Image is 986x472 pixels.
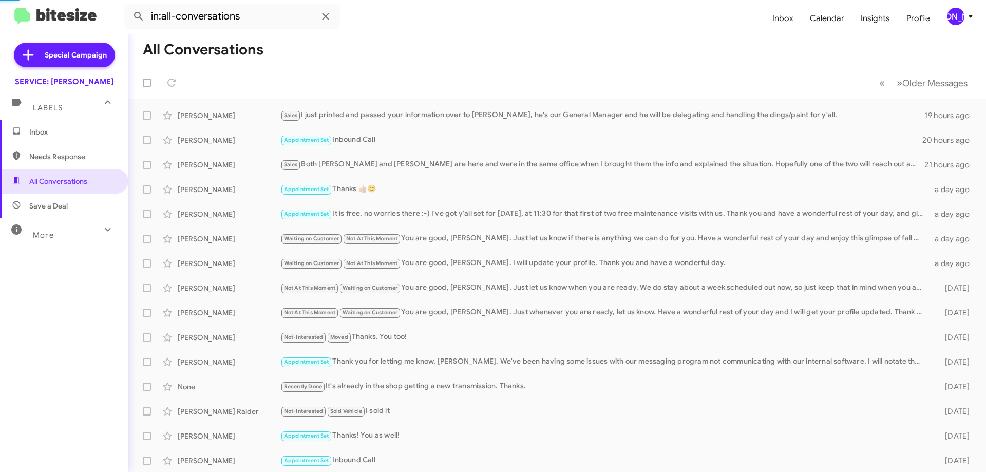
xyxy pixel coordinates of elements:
[124,4,340,29] input: Search
[280,183,928,195] div: Thanks 👍🏼😊
[15,77,113,87] div: SERVICE: [PERSON_NAME]
[343,285,398,291] span: Waiting on Customer
[928,456,978,466] div: [DATE]
[947,8,964,25] div: [PERSON_NAME]
[45,50,107,60] span: Special Campaign
[764,4,802,33] a: Inbox
[284,112,298,119] span: Sales
[178,110,280,121] div: [PERSON_NAME]
[898,4,938,33] a: Profile
[346,235,398,242] span: Not At This Moment
[928,209,978,219] div: a day ago
[280,405,928,417] div: I sold it
[928,308,978,318] div: [DATE]
[178,332,280,343] div: [PERSON_NAME]
[902,78,968,89] span: Older Messages
[284,408,324,414] span: Not-Interested
[284,211,329,217] span: Appointment Set
[280,455,928,466] div: Inbound Call
[928,406,978,417] div: [DATE]
[330,408,362,414] span: Sold Vehicle
[280,257,928,269] div: You are good, [PERSON_NAME]. I will update your profile. Thank you and have a wonderful day.
[284,161,298,168] span: Sales
[284,457,329,464] span: Appointment Set
[284,260,339,267] span: Waiting on Customer
[143,42,263,58] h1: All Conversations
[284,285,336,291] span: Not At This Moment
[29,201,68,211] span: Save a Deal
[280,109,924,121] div: I just printed and passed your information over to [PERSON_NAME], he's our General Manager and he...
[879,77,885,89] span: «
[928,382,978,392] div: [DATE]
[873,72,891,93] button: Previous
[178,308,280,318] div: [PERSON_NAME]
[280,307,928,318] div: You are good, [PERSON_NAME]. Just whenever you are ready, let us know. Have a wonderful rest of y...
[178,283,280,293] div: [PERSON_NAME]
[924,110,978,121] div: 19 hours ago
[178,382,280,392] div: None
[284,383,323,390] span: Recently Done
[280,208,928,220] div: It is free, no worries there :-) I've got y'all set for [DATE], at 11:30 for that first of two fr...
[890,72,974,93] button: Next
[280,430,928,442] div: Thanks! You as well!
[938,8,975,25] button: [PERSON_NAME]
[343,309,398,316] span: Waiting on Customer
[280,134,922,146] div: Inbound Call
[924,160,978,170] div: 21 hours ago
[874,72,974,93] nav: Page navigation example
[280,282,928,294] div: You are good, [PERSON_NAME]. Just let us know when you are ready. We do stay about a week schedul...
[33,231,54,240] span: More
[284,186,329,193] span: Appointment Set
[280,381,928,392] div: It's already in the shop getting a new transmission. Thanks.
[178,160,280,170] div: [PERSON_NAME]
[280,233,928,244] div: You are good, [PERSON_NAME]. Just let us know if there is anything we can do for you. Have a wond...
[284,334,324,341] span: Not-Interested
[284,137,329,143] span: Appointment Set
[178,184,280,195] div: [PERSON_NAME]
[178,431,280,441] div: [PERSON_NAME]
[178,406,280,417] div: [PERSON_NAME] Raider
[178,456,280,466] div: [PERSON_NAME]
[330,334,348,341] span: Moved
[928,431,978,441] div: [DATE]
[280,356,928,368] div: Thank you for letting me know, [PERSON_NAME]. We've been having some issues with our messaging pr...
[280,331,928,343] div: Thanks. You too!
[33,103,63,112] span: Labels
[284,235,339,242] span: Waiting on Customer
[29,127,117,137] span: Inbox
[802,4,852,33] a: Calendar
[928,234,978,244] div: a day ago
[346,260,398,267] span: Not At This Moment
[178,135,280,145] div: [PERSON_NAME]
[897,77,902,89] span: »
[284,309,336,316] span: Not At This Moment
[178,234,280,244] div: [PERSON_NAME]
[284,358,329,365] span: Appointment Set
[280,159,924,171] div: Both [PERSON_NAME] and [PERSON_NAME] are here and were in the same office when I brought them the...
[928,283,978,293] div: [DATE]
[928,332,978,343] div: [DATE]
[178,357,280,367] div: [PERSON_NAME]
[29,152,117,162] span: Needs Response
[852,4,898,33] a: Insights
[922,135,978,145] div: 20 hours ago
[928,184,978,195] div: a day ago
[14,43,115,67] a: Special Campaign
[178,258,280,269] div: [PERSON_NAME]
[29,176,87,186] span: All Conversations
[284,432,329,439] span: Appointment Set
[928,258,978,269] div: a day ago
[928,357,978,367] div: [DATE]
[178,209,280,219] div: [PERSON_NAME]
